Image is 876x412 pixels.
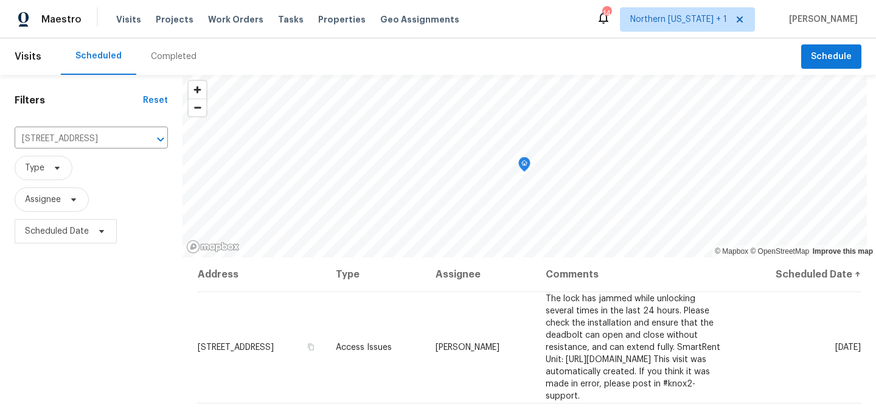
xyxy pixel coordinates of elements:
a: Mapbox homepage [186,240,240,254]
div: Reset [143,94,168,106]
button: Copy Address [305,341,316,352]
span: Properties [318,13,366,26]
span: [PERSON_NAME] [436,343,499,352]
span: [DATE] [835,343,861,352]
span: Geo Assignments [380,13,459,26]
button: Zoom out [189,99,206,116]
button: Schedule [801,44,861,69]
span: The lock has jammed while unlocking several times in the last 24 hours. Please check the installa... [546,295,720,400]
span: Maestro [41,13,82,26]
span: Work Orders [208,13,263,26]
span: Type [25,162,44,174]
input: Search for an address... [15,130,134,148]
span: Northern [US_STATE] + 1 [630,13,727,26]
a: OpenStreetMap [750,247,809,256]
div: Scheduled [75,50,122,62]
a: Mapbox [715,247,748,256]
span: Tasks [278,15,304,24]
button: Zoom in [189,81,206,99]
th: Comments [536,257,735,292]
div: Completed [151,51,196,63]
span: Visits [116,13,141,26]
th: Address [197,257,326,292]
span: [STREET_ADDRESS] [198,343,274,352]
span: Access Issues [336,343,392,352]
span: Schedule [811,49,852,65]
th: Type [326,257,426,292]
button: Open [152,131,169,148]
th: Assignee [426,257,536,292]
span: Scheduled Date [25,225,89,237]
h1: Filters [15,94,143,106]
th: Scheduled Date ↑ [735,257,861,292]
span: Projects [156,13,193,26]
span: [PERSON_NAME] [784,13,858,26]
div: Map marker [518,157,530,176]
div: 14 [602,7,611,19]
span: Assignee [25,194,61,206]
a: Improve this map [813,247,873,256]
canvas: Map [182,75,867,257]
span: Visits [15,43,41,70]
